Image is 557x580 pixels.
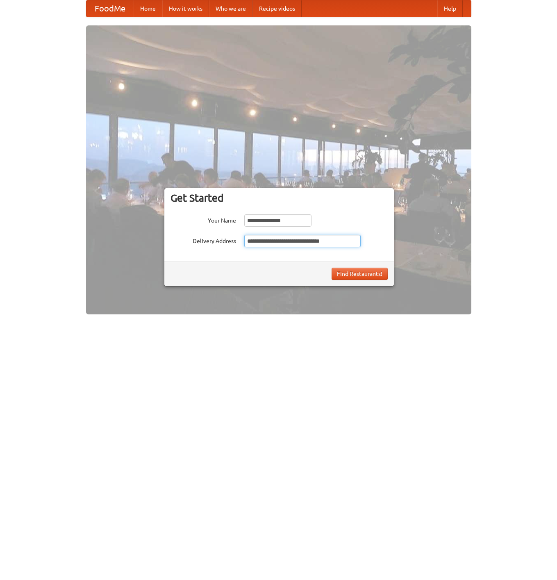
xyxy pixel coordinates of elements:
a: Home [134,0,162,17]
h3: Get Started [171,192,388,204]
button: Find Restaurants! [332,268,388,280]
a: Who we are [209,0,252,17]
label: Delivery Address [171,235,236,245]
a: Recipe videos [252,0,302,17]
a: FoodMe [86,0,134,17]
label: Your Name [171,214,236,225]
a: How it works [162,0,209,17]
a: Help [437,0,463,17]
